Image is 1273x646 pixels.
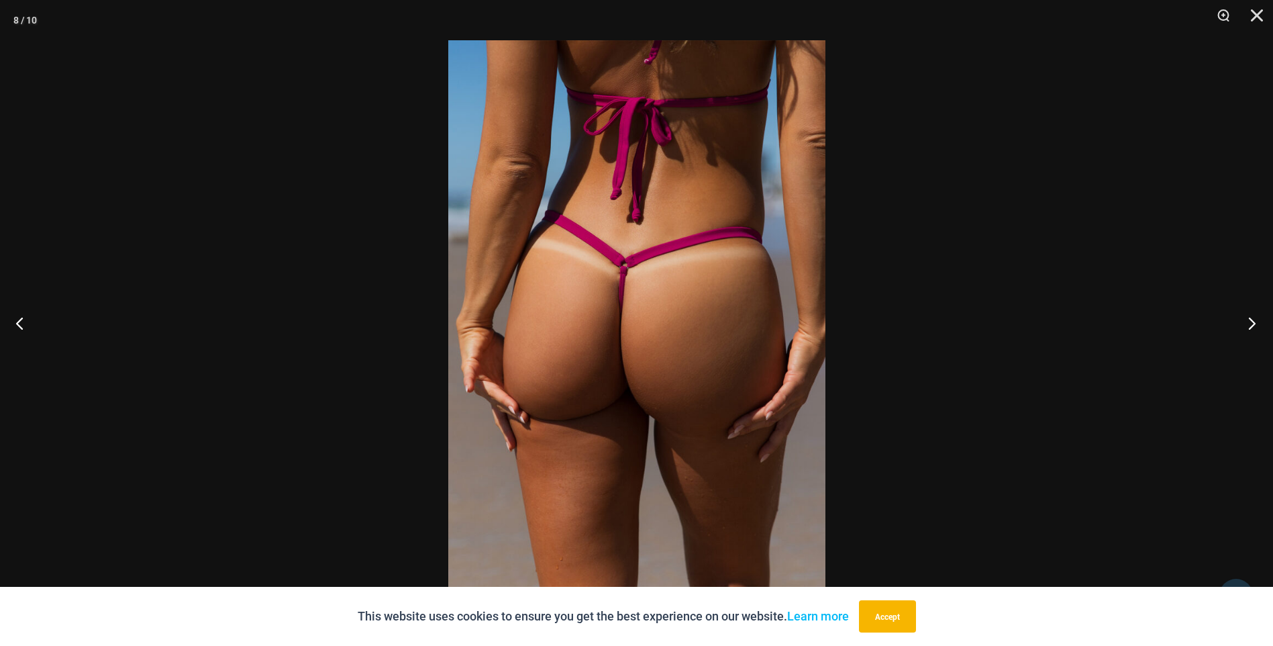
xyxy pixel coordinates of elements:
[358,606,849,627] p: This website uses cookies to ensure you get the best experience on our website.
[1223,289,1273,357] button: Next
[13,10,37,30] div: 8 / 10
[448,40,825,606] img: Tight Rope Pink 319 4212 Micro 02
[787,609,849,623] a: Learn more
[859,600,916,633] button: Accept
